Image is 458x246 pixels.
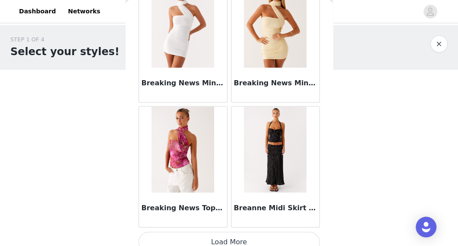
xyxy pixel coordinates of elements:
div: Open Intercom Messenger [416,217,436,237]
div: avatar [426,5,434,19]
img: Breaking News Top - Lavender Lagoon [152,106,214,193]
h3: Breaking News Mini Dress - Yellow [234,78,317,88]
h1: Select your styles! [10,44,120,59]
h3: Breaking News Top - [GEOGRAPHIC_DATA] [142,203,224,213]
img: Breanne Midi Skirt - Black Polka Dot [244,106,306,193]
h3: Breaking News Mini Dress - White [142,78,224,88]
h3: Breanne Midi Skirt - Black Polka Dot [234,203,317,213]
div: STEP 1 OF 4 [10,35,120,44]
a: Dashboard [14,2,61,21]
a: Networks [63,2,105,21]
